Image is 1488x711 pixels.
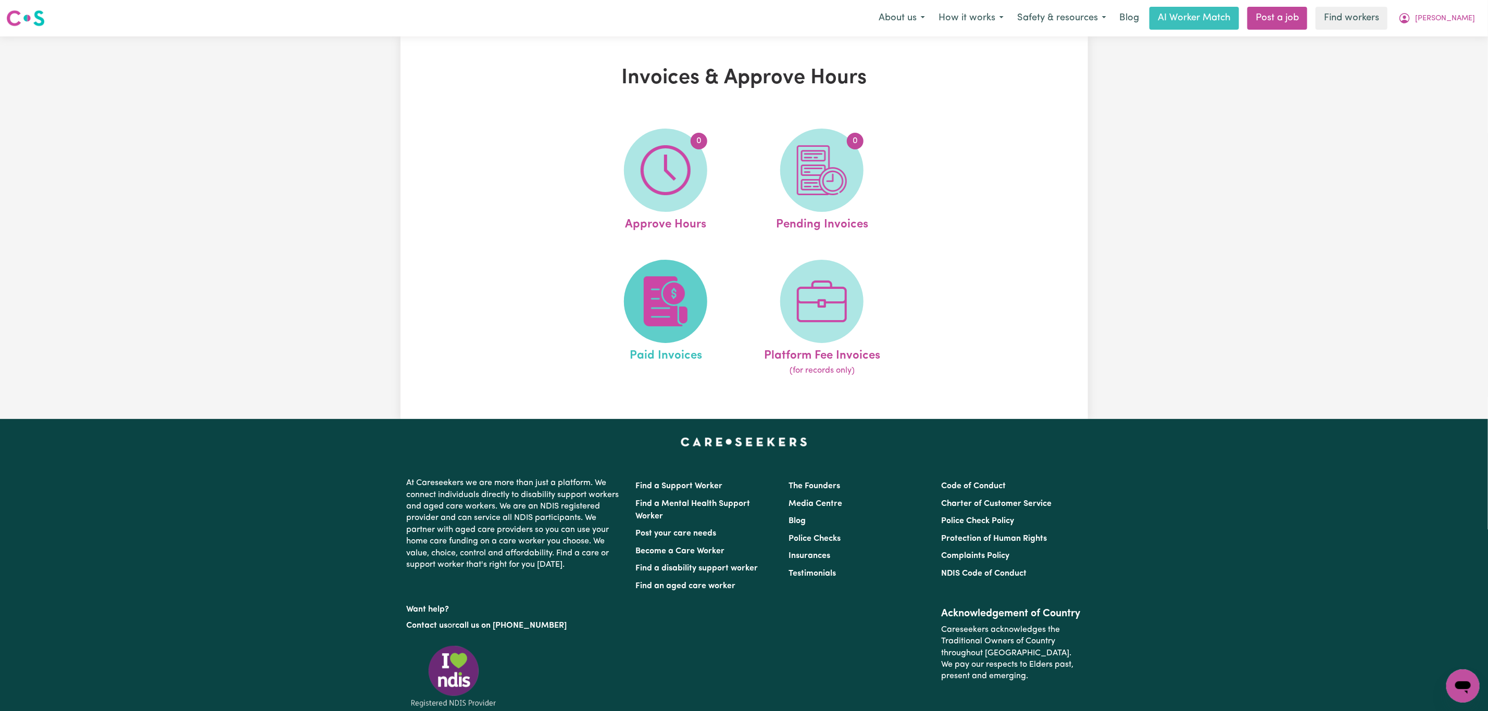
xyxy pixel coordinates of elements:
p: or [407,616,623,636]
button: Safety & resources [1010,7,1113,29]
a: Blog [1113,7,1145,30]
span: Paid Invoices [630,343,702,365]
a: Find a disability support worker [636,564,758,573]
a: Testimonials [789,569,836,578]
img: Careseekers logo [6,9,45,28]
p: Careseekers acknowledges the Traditional Owners of Country throughout [GEOGRAPHIC_DATA]. We pay o... [941,620,1081,687]
a: Pending Invoices [747,129,897,234]
a: NDIS Code of Conduct [941,569,1027,578]
a: Find a Support Worker [636,482,723,490]
a: Police Checks [789,535,841,543]
span: (for records only) [790,364,855,377]
a: Charter of Customer Service [941,500,1052,508]
a: Careseekers home page [681,438,807,446]
h1: Invoices & Approve Hours [521,66,967,91]
p: Want help? [407,600,623,615]
img: Registered NDIS provider [407,644,501,709]
button: My Account [1392,7,1482,29]
a: Complaints Policy [941,552,1009,560]
a: Platform Fee Invoices(for records only) [747,260,897,377]
span: 0 [691,133,707,149]
a: Approve Hours [591,129,741,234]
span: Platform Fee Invoices [764,343,880,365]
a: Find workers [1316,7,1387,30]
a: Careseekers logo [6,6,45,30]
span: 0 [847,133,864,149]
a: Find a Mental Health Support Worker [636,500,751,520]
h2: Acknowledgement of Country [941,607,1081,620]
a: Code of Conduct [941,482,1006,490]
a: Paid Invoices [591,260,741,377]
p: At Careseekers we are more than just a platform. We connect individuals directly to disability su... [407,473,623,575]
span: [PERSON_NAME] [1415,13,1475,24]
a: Blog [789,517,806,525]
a: Insurances [789,552,830,560]
a: Protection of Human Rights [941,535,1047,543]
a: Contact us [407,621,448,630]
a: Post your care needs [636,529,717,538]
a: Become a Care Worker [636,547,725,555]
a: Post a job [1247,7,1307,30]
a: The Founders [789,482,840,490]
a: Media Centre [789,500,842,508]
a: Police Check Policy [941,517,1014,525]
span: Approve Hours [625,212,706,234]
button: How it works [932,7,1010,29]
a: AI Worker Match [1149,7,1239,30]
a: call us on [PHONE_NUMBER] [456,621,567,630]
iframe: Button to launch messaging window, conversation in progress [1446,669,1480,703]
button: About us [872,7,932,29]
span: Pending Invoices [776,212,868,234]
a: Find an aged care worker [636,582,736,590]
